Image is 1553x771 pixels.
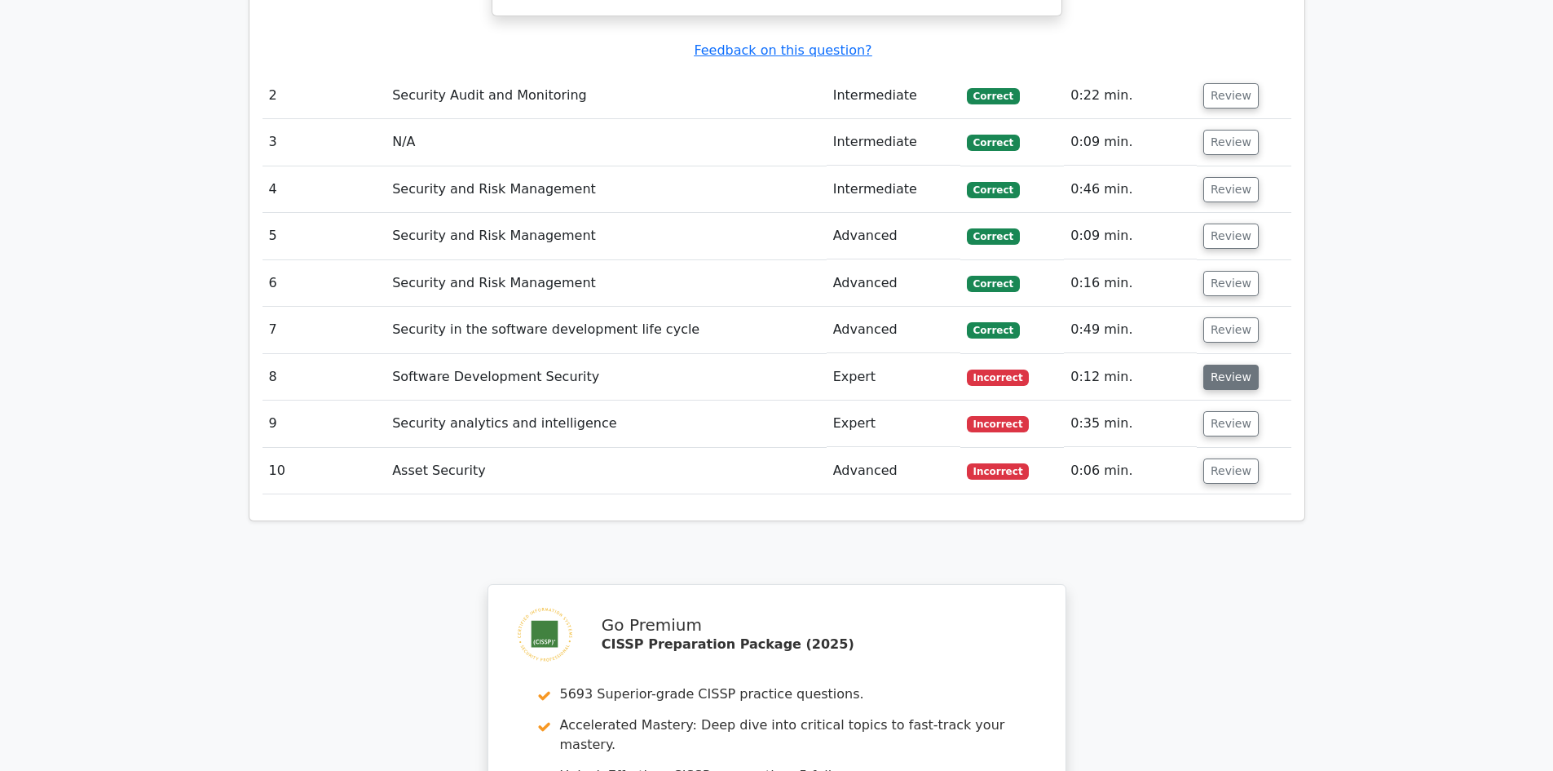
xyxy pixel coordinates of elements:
td: 10 [263,448,386,494]
td: 0:06 min. [1064,448,1197,494]
a: Feedback on this question? [694,42,871,58]
button: Review [1203,83,1259,109]
td: 4 [263,166,386,213]
button: Review [1203,271,1259,296]
td: N/A [386,119,827,166]
button: Review [1203,365,1259,390]
span: Incorrect [967,416,1030,432]
td: Expert [827,354,960,401]
td: Expert [827,401,960,447]
td: Advanced [827,213,960,259]
button: Review [1203,459,1259,484]
button: Review [1203,130,1259,155]
span: Correct [967,135,1020,151]
td: 3 [263,119,386,166]
td: 0:16 min. [1064,260,1197,307]
td: 0:49 min. [1064,307,1197,353]
span: Correct [967,88,1020,104]
td: 0:12 min. [1064,354,1197,401]
td: Security in the software development life cycle [386,307,827,353]
td: Advanced [827,448,960,494]
td: Intermediate [827,119,960,166]
td: Software Development Security [386,354,827,401]
td: Security and Risk Management [386,260,827,307]
button: Review [1203,224,1259,249]
td: Advanced [827,260,960,307]
td: Advanced [827,307,960,353]
span: Correct [967,276,1020,292]
td: 0:09 min. [1064,119,1197,166]
td: Security and Risk Management [386,166,827,213]
td: 6 [263,260,386,307]
td: Intermediate [827,166,960,213]
td: 0:09 min. [1064,213,1197,259]
span: Correct [967,182,1020,198]
td: Security and Risk Management [386,213,827,259]
td: Security analytics and intelligence [386,401,827,447]
td: 0:35 min. [1064,401,1197,447]
span: Correct [967,322,1020,339]
button: Review [1203,317,1259,343]
td: 0:46 min. [1064,166,1197,213]
button: Review [1203,411,1259,436]
span: Incorrect [967,463,1030,480]
td: Security Audit and Monitoring [386,73,827,119]
span: Incorrect [967,370,1030,386]
td: 8 [263,354,386,401]
td: 7 [263,307,386,353]
td: 0:22 min. [1064,73,1197,119]
td: Asset Security [386,448,827,494]
td: Intermediate [827,73,960,119]
td: 2 [263,73,386,119]
span: Correct [967,228,1020,245]
button: Review [1203,177,1259,202]
td: 9 [263,401,386,447]
td: 5 [263,213,386,259]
